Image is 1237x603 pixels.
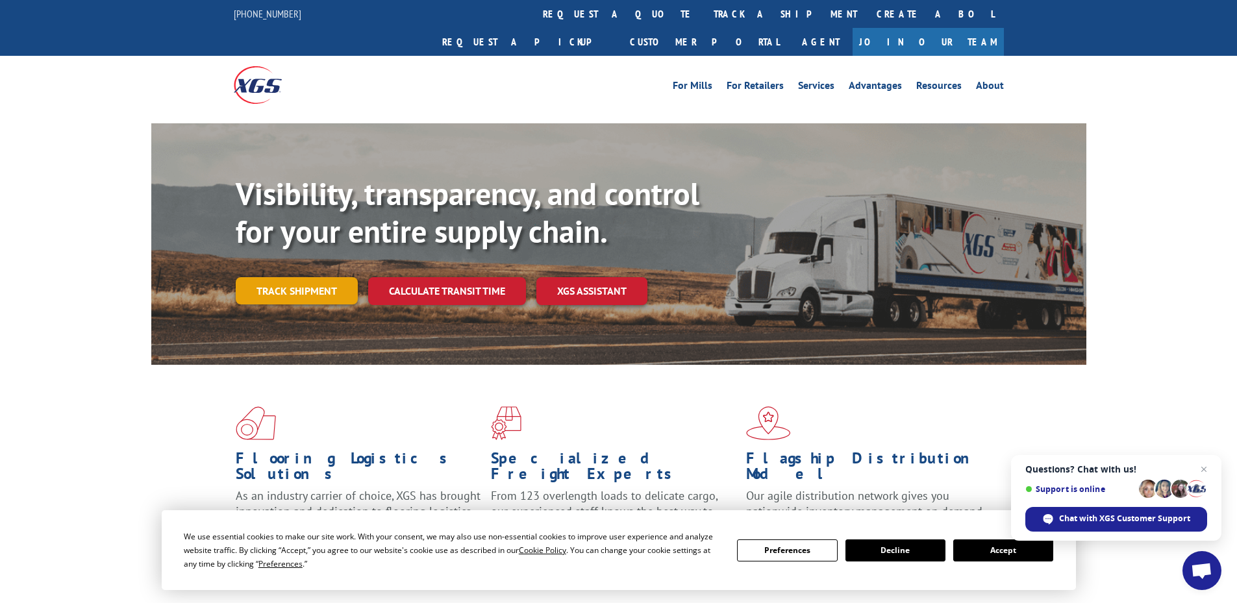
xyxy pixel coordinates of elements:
a: [PHONE_NUMBER] [234,7,301,20]
b: Visibility, transparency, and control for your entire supply chain. [236,173,699,251]
span: As an industry carrier of choice, XGS has brought innovation and dedication to flooring logistics... [236,488,481,534]
h1: Flooring Logistics Solutions [236,450,481,488]
span: Chat with XGS Customer Support [1025,507,1207,532]
a: Request a pickup [432,28,620,56]
span: Our agile distribution network gives you nationwide inventory management on demand. [746,488,985,519]
span: Chat with XGS Customer Support [1059,513,1190,524]
div: Cookie Consent Prompt [162,510,1076,590]
span: Preferences [258,558,303,569]
button: Decline [845,539,945,561]
div: We use essential cookies to make our site work. With your consent, we may also use non-essential ... [184,530,721,571]
p: From 123 overlength loads to delicate cargo, our experienced staff knows the best way to move you... [491,488,736,546]
a: For Retailers [727,80,784,95]
a: Customer Portal [620,28,789,56]
button: Accept [953,539,1053,561]
a: Advantages [849,80,902,95]
a: Resources [916,80,962,95]
a: Track shipment [236,277,358,304]
button: Preferences [737,539,837,561]
a: Join Our Team [853,28,1004,56]
a: XGS ASSISTANT [536,277,647,305]
img: xgs-icon-total-supply-chain-intelligence-red [236,406,276,440]
a: Open chat [1182,551,1221,590]
h1: Specialized Freight Experts [491,450,736,488]
a: About [976,80,1004,95]
span: Support is online [1025,484,1134,494]
h1: Flagship Distribution Model [746,450,992,488]
a: Services [798,80,834,95]
a: For Mills [673,80,712,95]
a: Calculate transit time [368,277,526,305]
span: Cookie Policy [519,545,566,556]
a: Agent [789,28,853,56]
img: xgs-icon-focused-on-flooring-red [491,406,521,440]
img: xgs-icon-flagship-distribution-model-red [746,406,791,440]
span: Questions? Chat with us! [1025,464,1207,474]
